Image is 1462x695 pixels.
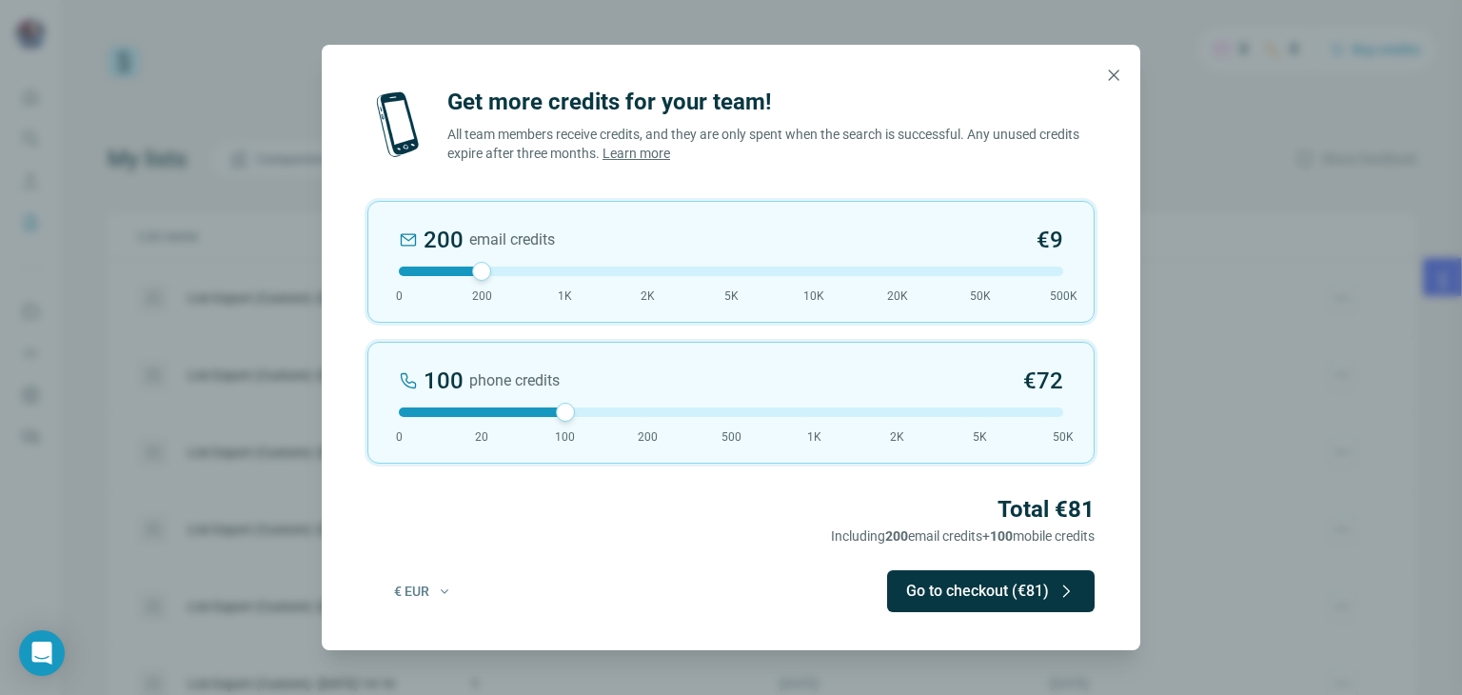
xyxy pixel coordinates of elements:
span: 0 [396,428,403,446]
span: 100 [555,428,575,446]
a: Learn more [603,146,670,161]
span: 5K [724,288,739,305]
h2: Total €81 [367,494,1095,525]
span: email credits [469,228,555,251]
span: 200 [885,528,908,544]
div: 100 [424,366,464,396]
span: 10K [803,288,824,305]
span: 200 [472,288,492,305]
span: 50K [1053,428,1074,446]
span: €9 [1037,225,1063,255]
span: 50K [970,288,991,305]
span: 1K [558,288,572,305]
span: 20 [475,428,488,446]
button: € EUR [381,574,465,608]
span: 500 [721,428,741,446]
div: Open Intercom Messenger [19,630,65,676]
img: mobile-phone [367,87,428,163]
button: Go to checkout (€81) [887,570,1095,612]
span: 100 [990,528,1013,544]
span: Including email credits + mobile credits [831,528,1095,544]
span: 500K [1050,288,1077,305]
span: 20K [887,288,908,305]
span: 5K [973,428,987,446]
p: All team members receive credits, and they are only spent when the search is successful. Any unus... [447,125,1095,163]
span: 2K [641,288,655,305]
span: 2K [890,428,904,446]
span: 200 [638,428,658,446]
span: phone credits [469,369,560,392]
span: 1K [807,428,821,446]
div: 200 [424,225,464,255]
span: €72 [1023,366,1063,396]
span: 0 [396,288,403,305]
